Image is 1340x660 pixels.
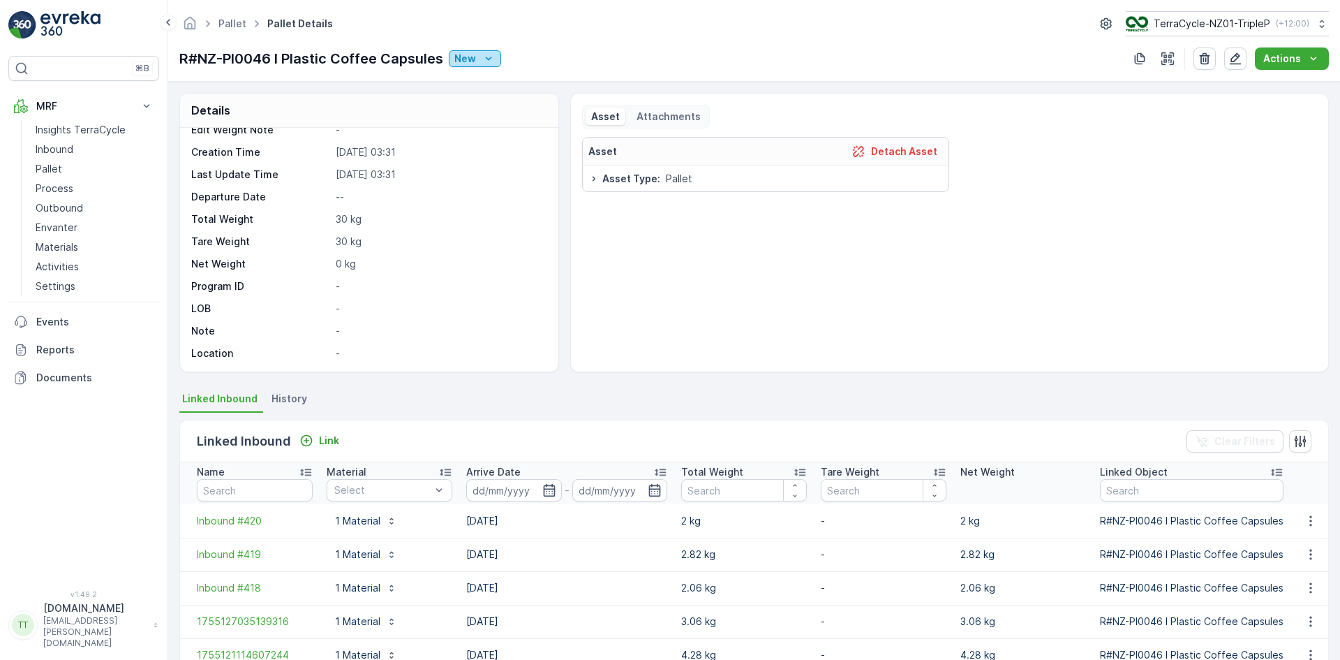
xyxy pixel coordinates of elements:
[336,279,544,293] p: -
[960,581,1086,595] p: 2.06 kg
[459,538,674,571] td: [DATE]
[666,172,692,186] span: Pallet
[636,110,701,124] p: Attachments
[8,92,159,120] button: MRF
[821,514,946,528] p: -
[30,277,159,296] a: Settings
[681,581,807,595] p: 2.06 kg
[336,302,544,316] p: -
[960,548,1086,562] p: 2.82 kg
[335,514,380,528] p: 1 Material
[821,479,946,501] input: Search
[871,145,937,159] p: Detach Asset
[1093,538,1290,571] td: R#NZ-PI0046 I Plastic Coffee Capsules
[588,145,617,159] p: Asset
[336,123,544,137] p: -
[36,221,77,235] p: Envanter
[335,548,380,562] p: 1 Material
[1154,17,1270,31] p: TerraCycle-NZ01-TripleP
[336,235,544,249] p: 30 kg
[1255,47,1329,70] button: Actions
[681,548,807,562] p: 2.82 kg
[336,324,544,338] p: -
[335,615,380,629] p: 1 Material
[1214,434,1275,448] p: Clear Filters
[821,465,879,479] p: Tare Weight
[572,479,668,501] input: dd/mm/yyyy
[191,346,330,360] p: Location
[319,434,339,448] p: Link
[179,48,443,69] p: R#NZ-PI0046 I Plastic Coffee Capsules
[591,110,620,124] p: Asset
[1093,605,1290,638] td: R#NZ-PI0046 I Plastic Coffee Capsules
[36,201,83,215] p: Outbound
[30,198,159,218] a: Outbound
[36,279,75,293] p: Settings
[30,218,159,237] a: Envanter
[271,392,307,406] span: History
[191,235,330,249] p: Tare Weight
[960,514,1086,528] p: 2 kg
[327,543,405,566] button: 1 Material
[43,615,147,649] p: [EMAIL_ADDRESS][PERSON_NAME][DOMAIN_NAME]
[36,162,62,176] p: Pallet
[327,510,405,532] button: 1 Material
[197,615,313,629] a: 1755127035139316
[36,240,78,254] p: Materials
[459,571,674,605] td: [DATE]
[681,465,743,479] p: Total Weight
[821,548,946,562] p: -
[336,346,544,360] p: -
[12,614,34,636] div: TT
[335,581,380,595] p: 1 Material
[8,364,159,392] a: Documents
[846,143,943,160] button: Detach Asset
[43,601,147,615] p: [DOMAIN_NAME]
[30,257,159,277] a: Activities
[36,260,79,274] p: Activities
[30,120,159,140] a: Insights TerraCycle
[30,159,159,179] a: Pallet
[1186,430,1283,453] button: Clear Filters
[197,432,291,451] p: Linked Inbound
[1100,479,1283,501] input: Search
[191,102,230,119] p: Details
[821,581,946,595] p: -
[191,212,330,226] p: Total Weight
[1276,18,1309,29] p: ( +12:00 )
[681,615,807,629] p: 3.06 kg
[602,172,660,186] span: Asset Type :
[191,145,330,159] p: Creation Time
[265,17,336,31] span: Pallet Details
[191,302,330,316] p: LOB
[197,465,225,479] p: Name
[36,99,131,113] p: MRF
[197,581,313,595] a: Inbound #418
[218,17,246,29] a: Pallet
[182,21,198,33] a: Homepage
[1126,16,1148,31] img: TC_7kpGtVS.png
[36,123,126,137] p: Insights TerraCycle
[334,483,431,497] p: Select
[327,577,405,599] button: 1 Material
[8,601,159,649] button: TT[DOMAIN_NAME][EMAIL_ADDRESS][PERSON_NAME][DOMAIN_NAME]
[191,168,330,182] p: Last Update Time
[1263,52,1301,66] p: Actions
[336,145,544,159] p: [DATE] 03:31
[30,140,159,159] a: Inbound
[294,432,345,449] button: Link
[454,52,476,66] p: New
[327,465,366,479] p: Material
[466,465,521,479] p: Arrive Date
[449,50,501,67] button: New
[197,514,313,528] span: Inbound #420
[336,212,544,226] p: 30 kg
[8,308,159,336] a: Events
[565,482,569,499] p: -
[197,548,313,562] a: Inbound #419
[327,610,405,633] button: 1 Material
[459,504,674,538] td: [DATE]
[191,257,330,271] p: Net Weight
